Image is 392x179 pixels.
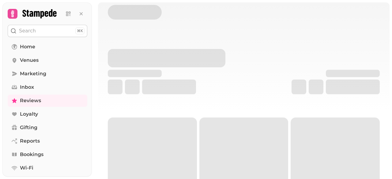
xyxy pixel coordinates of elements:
[20,151,43,158] span: Bookings
[8,148,87,161] a: Bookings
[20,164,33,172] span: Wi-Fi
[8,68,87,80] a: Marketing
[8,121,87,134] a: Gifting
[8,41,87,53] a: Home
[20,124,37,131] span: Gifting
[75,28,85,34] div: ⌘K
[20,137,40,145] span: Reports
[8,108,87,120] a: Loyalty
[20,84,34,91] span: Inbox
[20,70,46,77] span: Marketing
[8,25,87,37] button: Search⌘K
[8,135,87,147] a: Reports
[20,57,39,64] span: Venues
[8,81,87,93] a: Inbox
[20,97,41,104] span: Reviews
[8,95,87,107] a: Reviews
[20,110,38,118] span: Loyalty
[19,27,36,35] p: Search
[8,54,87,66] a: Venues
[20,43,35,50] span: Home
[8,162,87,174] a: Wi-Fi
